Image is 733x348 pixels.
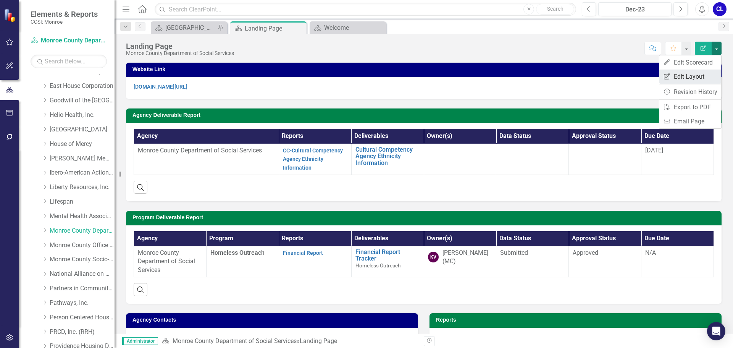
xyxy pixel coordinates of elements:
[436,317,718,323] h3: Reports
[324,23,384,32] div: Welcome
[573,249,598,256] span: Approved
[50,168,115,177] a: Ibero-American Action League, Inc.
[50,111,115,120] a: Helio Health, Inc.
[279,144,351,175] td: Double-Click to Edit
[50,96,115,105] a: Goodwill of the [GEOGRAPHIC_DATA]
[165,23,216,32] div: [GEOGRAPHIC_DATA]
[50,313,115,322] a: Person Centered Housing Options, Inc.
[424,144,496,175] td: Double-Click to Edit
[50,140,115,149] a: House of Mercy
[50,125,115,134] a: [GEOGRAPHIC_DATA]
[155,3,576,16] input: Search ClearPoint...
[659,55,721,70] a: Edit Scorecard
[132,215,718,220] h3: Program Deliverable Report
[162,337,418,346] div: »
[50,241,115,250] a: Monroe County Office of Mental Health
[173,337,297,345] a: Monroe County Department of Social Services
[31,55,107,68] input: Search Below...
[713,2,727,16] button: CL
[134,246,207,277] td: Double-Click to Edit
[31,19,98,25] small: CCSI: Monroe
[245,24,305,33] div: Landing Page
[138,249,202,275] p: Monroe County Department of Social Services
[659,114,721,128] a: Email Page
[50,197,115,206] a: Lifespan
[547,6,563,12] span: Search
[496,144,569,175] td: Double-Click to Edit
[659,100,721,114] a: Export to PDF
[300,337,337,345] div: Landing Page
[134,84,187,90] a: [DOMAIN_NAME][URL]
[50,154,115,163] a: [PERSON_NAME] Memorial Institute, Inc.
[4,9,17,22] img: ClearPoint Strategy
[351,144,424,175] td: Double-Click to Edit Right Click for Context Menu
[132,66,718,72] h3: Website Link
[496,246,569,277] td: Double-Click to Edit
[355,249,420,262] a: Financial Report Tracker
[641,246,714,277] td: Double-Click to Edit
[50,270,115,278] a: National Alliance on Mental Illness
[122,337,158,345] span: Administrator
[569,144,641,175] td: Double-Click to Edit
[659,85,721,99] a: Revision History
[428,252,439,262] div: KV
[645,249,710,257] div: N/A
[126,42,234,50] div: Landing Page
[50,183,115,192] a: Liberty Resources, Inc.
[569,246,641,277] td: Double-Click to Edit
[641,144,714,175] td: Double-Click to Edit
[279,246,351,277] td: Double-Click to Edit
[536,4,574,15] button: Search
[50,255,115,264] a: Monroe County Socio-Legal Center
[132,317,414,323] h3: Agency Contacts
[355,146,420,167] a: Cultural Competency Agency Ethnicity Information
[50,212,115,221] a: Mental Health Association
[50,227,115,235] a: Monroe County Department of Social Services
[312,23,384,32] a: Welcome
[500,249,528,256] span: Submitted
[153,23,216,32] a: [GEOGRAPHIC_DATA]
[126,50,234,56] div: Monroe County Department of Social Services
[659,70,721,84] a: Edit Layout
[50,328,115,337] a: PRCD, Inc. (RRH)
[283,250,323,256] a: Financial Report
[50,82,115,91] a: East House Corporation
[351,246,424,277] td: Double-Click to Edit Right Click for Context Menu
[598,2,672,16] button: Dec-23
[134,144,279,175] td: Double-Click to Edit
[210,249,265,256] span: Homeless Outreach
[424,246,496,277] td: Double-Click to Edit
[283,147,343,171] a: CC-Cultural Competency Agency Ethnicity Information
[355,262,400,269] span: Homeless Outreach
[601,5,669,14] div: Dec-23
[31,10,98,19] span: Elements & Reports
[138,146,275,155] p: Monroe County Department of Social Services
[50,299,115,308] a: Pathways, Inc.
[31,36,107,45] a: Monroe County Department of Social Services
[442,249,492,266] div: [PERSON_NAME] (MC)
[645,147,663,154] span: [DATE]
[132,112,718,118] h3: Agency Deliverable Report
[707,322,725,340] div: Open Intercom Messenger
[50,284,115,293] a: Partners in Community Development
